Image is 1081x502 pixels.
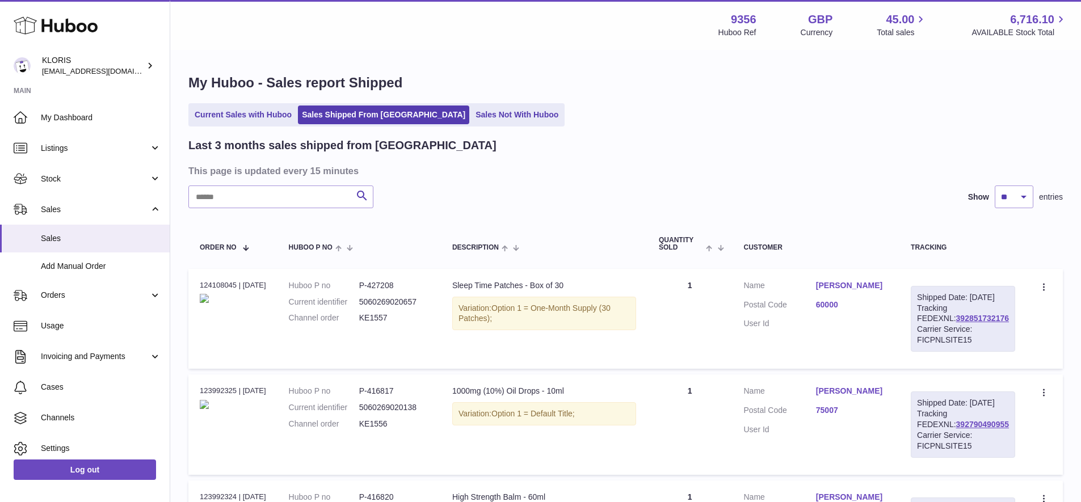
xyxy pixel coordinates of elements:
h1: My Huboo - Sales report Shipped [188,74,1063,92]
div: Tracking [911,244,1015,251]
div: Tracking FEDEXNL: [911,286,1015,352]
h2: Last 3 months sales shipped from [GEOGRAPHIC_DATA] [188,138,497,153]
a: [PERSON_NAME] [816,280,888,291]
span: Quantity Sold [659,237,703,251]
span: AVAILABLE Stock Total [971,27,1067,38]
a: Current Sales with Huboo [191,106,296,124]
span: Sales [41,204,149,215]
div: 1000mg (10%) Oil Drops - 10ml [452,386,636,396]
a: 60000 [816,299,888,310]
span: Add Manual Order [41,261,161,272]
dt: Channel order [289,313,359,323]
dt: Huboo P no [289,280,359,291]
dd: 5060269020657 [359,297,430,307]
dt: Name [744,386,816,399]
a: 392790490955 [956,420,1009,429]
div: Variation: [452,297,636,331]
span: Stock [41,174,149,184]
dt: Postal Code [744,405,816,419]
td: 1 [647,269,733,369]
span: Channels [41,412,161,423]
div: 124108045 | [DATE] [200,280,266,290]
span: Settings [41,443,161,454]
span: Listings [41,143,149,154]
td: 1 [647,374,733,474]
div: Currency [801,27,833,38]
dd: P-416817 [359,386,430,396]
a: 6,716.10 AVAILABLE Stock Total [971,12,1067,38]
div: Tracking FEDEXNL: [911,391,1015,457]
a: 392851732176 [956,314,1009,323]
a: Sales Not With Huboo [472,106,562,124]
span: Sales [41,233,161,244]
img: sleep-Patches_adadb15c-bbbe-4739-acd5-6a797f29ada1.jpg [200,294,209,303]
span: entries [1039,192,1063,203]
div: Carrier Service: FICPNLSITE15 [917,324,1009,345]
div: Carrier Service: FICPNLSITE15 [917,430,1009,452]
div: Shipped Date: [DATE] [917,292,1009,303]
a: Sales Shipped From [GEOGRAPHIC_DATA] [298,106,469,124]
dt: Current identifier [289,297,359,307]
dt: Postal Code [744,299,816,313]
div: Variation: [452,402,636,425]
dt: User Id [744,318,816,329]
span: [EMAIL_ADDRESS][DOMAIN_NAME] [42,66,167,75]
label: Show [968,192,989,203]
span: Invoicing and Payments [41,351,149,362]
span: 6,716.10 [1010,12,1054,27]
a: 75007 [816,405,888,416]
dd: 5060269020138 [359,402,430,413]
span: Option 1 = Default Title; [491,409,575,418]
a: Log out [14,459,156,480]
span: Usage [41,320,161,331]
span: Huboo P no [289,244,333,251]
strong: 9356 [731,12,756,27]
div: KLORIS [42,55,144,77]
dt: User Id [744,424,816,435]
a: 45.00 Total sales [877,12,927,38]
span: Orders [41,290,149,301]
dt: Name [744,280,816,294]
span: Cases [41,382,161,393]
dt: Huboo P no [289,386,359,396]
dd: KE1557 [359,313,430,323]
div: 123992325 | [DATE] [200,386,266,396]
img: 10percentoil22.jpg [200,400,209,409]
div: Shipped Date: [DATE] [917,398,1009,408]
div: Huboo Ref [718,27,756,38]
dt: Current identifier [289,402,359,413]
div: Customer [744,244,889,251]
dt: Channel order [289,419,359,429]
dd: KE1556 [359,419,430,429]
span: Order No [200,244,237,251]
span: 45.00 [886,12,914,27]
span: Total sales [877,27,927,38]
dd: P-427208 [359,280,430,291]
span: Option 1 = One-Month Supply (30 Patches); [459,303,611,323]
div: 123992324 | [DATE] [200,492,266,502]
a: [PERSON_NAME] [816,386,888,396]
span: My Dashboard [41,112,161,123]
div: Sleep Time Patches - Box of 30 [452,280,636,291]
strong: GBP [808,12,832,27]
img: huboo@kloriscbd.com [14,57,31,74]
span: Description [452,244,499,251]
h3: This page is updated every 15 minutes [188,164,1060,177]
